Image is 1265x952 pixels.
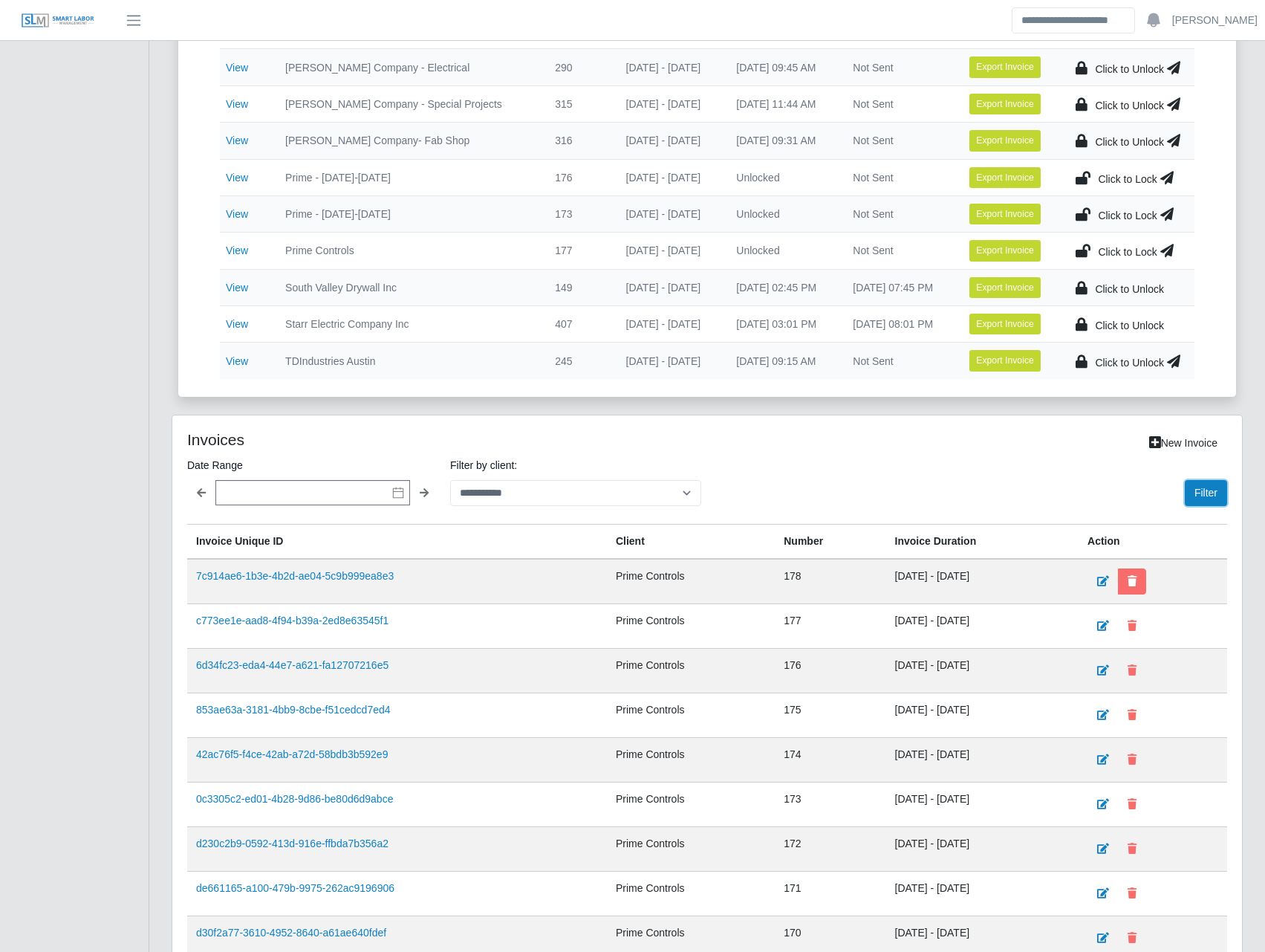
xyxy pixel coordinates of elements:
td: 245 [543,343,614,379]
td: 177 [543,233,614,269]
td: [DATE] - [DATE] [614,343,725,379]
input: Search [1012,7,1135,33]
td: [DATE] - [DATE] [614,233,725,269]
td: [DATE] - [DATE] [614,306,725,343]
label: Date Range [187,456,438,474]
button: Export Invoice [969,204,1041,224]
span: Click to Unlock [1095,63,1164,75]
td: [DATE] 08:01 PM [841,306,957,343]
td: [PERSON_NAME] Company - Special Projects [273,85,543,122]
td: [DATE] - [DATE] [614,195,725,232]
a: de661165-a100-479b-9975-262ac9196906 [196,882,394,894]
a: d30f2a77-3610-4952-8640-a61ae640fdef [196,927,386,939]
a: View [226,172,248,184]
a: 6d34fc23-eda4-44e7-a621-fa12707216e5 [196,659,388,671]
td: [DATE] - [DATE] [886,782,1079,826]
h4: Invoices [187,430,608,449]
td: Not Sent [841,195,957,232]
td: [DATE] - [DATE] [886,737,1079,782]
td: Prime Controls [607,603,775,648]
td: [DATE] 03:01 PM [724,306,841,343]
td: 316 [543,123,614,159]
button: Export Invoice [969,167,1041,188]
button: Export Invoice [969,350,1041,371]
a: d230c2b9-0592-413d-916e-ffbda7b356a2 [196,838,388,849]
td: Prime Controls [607,826,775,871]
td: [DATE] - [DATE] [614,123,725,159]
span: Click to Unlock [1095,320,1164,331]
td: Prime Controls [607,559,775,604]
td: Unlocked [724,195,841,232]
td: [DATE] - [DATE] [614,269,725,305]
td: Prime Controls [607,737,775,782]
td: Unlocked [724,233,841,269]
a: View [226,98,248,110]
td: [DATE] 02:45 PM [724,269,841,305]
td: [DATE] 07:45 PM [841,269,957,305]
a: c773ee1e-aad8-4f94-b39a-2ed8e63545f1 [196,615,388,626]
td: [DATE] - [DATE] [614,159,725,195]
td: [PERSON_NAME] Company- Fab Shop [273,123,543,159]
td: [DATE] - [DATE] [614,85,725,122]
a: 7c914ae6-1b3e-4b2d-ae04-5c9b999ea8e3 [196,570,394,582]
a: View [226,245,248,256]
span: Click to Unlock [1095,357,1164,369]
a: View [226,355,248,367]
span: Click to Unlock [1095,100,1164,111]
td: [DATE] - [DATE] [886,648,1079,693]
span: Click to Unlock [1095,283,1164,295]
td: Starr Electric Company Inc [273,306,543,343]
td: Prime Controls [273,233,543,269]
a: View [226,62,248,74]
td: Prime - [DATE]-[DATE] [273,195,543,232]
span: Click to Lock [1098,246,1157,258]
a: View [226,208,248,220]
td: Not Sent [841,49,957,85]
th: Invoice Duration [886,524,1079,559]
a: View [226,318,248,330]
td: 173 [543,195,614,232]
td: Prime Controls [607,871,775,916]
td: 176 [543,159,614,195]
td: [DATE] - [DATE] [886,603,1079,648]
a: 853ae63a-3181-4bb9-8cbe-f51cedcd7ed4 [196,704,391,716]
td: Not Sent [841,233,957,269]
td: Prime Controls [607,648,775,693]
td: TDIndustries Austin [273,343,543,379]
button: Export Invoice [969,130,1041,151]
button: Export Invoice [969,56,1041,77]
td: 175 [775,693,885,737]
td: Not Sent [841,85,957,122]
td: 149 [543,269,614,305]
td: Not Sent [841,123,957,159]
span: Click to Lock [1098,173,1157,185]
td: Unlocked [724,159,841,195]
a: [PERSON_NAME] [1172,13,1258,28]
td: 407 [543,306,614,343]
a: 42ac76f5-f4ce-42ab-a72d-58bdb3b592e9 [196,748,388,760]
td: [DATE] - [DATE] [886,693,1079,737]
a: New Invoice [1139,430,1227,456]
button: Export Invoice [969,277,1041,298]
th: Action [1079,524,1227,559]
a: View [226,282,248,294]
td: [DATE] 09:31 AM [724,123,841,159]
td: 177 [775,603,885,648]
th: Invoice Unique ID [187,524,607,559]
td: [DATE] - [DATE] [886,826,1079,871]
td: South Valley Drywall Inc [273,269,543,305]
td: 176 [775,648,885,693]
span: Click to Lock [1098,210,1157,221]
td: Not Sent [841,343,957,379]
td: [DATE] 11:44 AM [724,85,841,122]
td: 172 [775,826,885,871]
td: Prime Controls [607,782,775,826]
button: Filter [1185,480,1227,506]
th: Client [607,524,775,559]
span: Click to Unlock [1095,136,1164,148]
button: Export Invoice [969,314,1041,334]
td: 178 [775,559,885,604]
td: 174 [775,737,885,782]
td: [DATE] - [DATE] [614,49,725,85]
label: Filter by client: [450,456,701,474]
